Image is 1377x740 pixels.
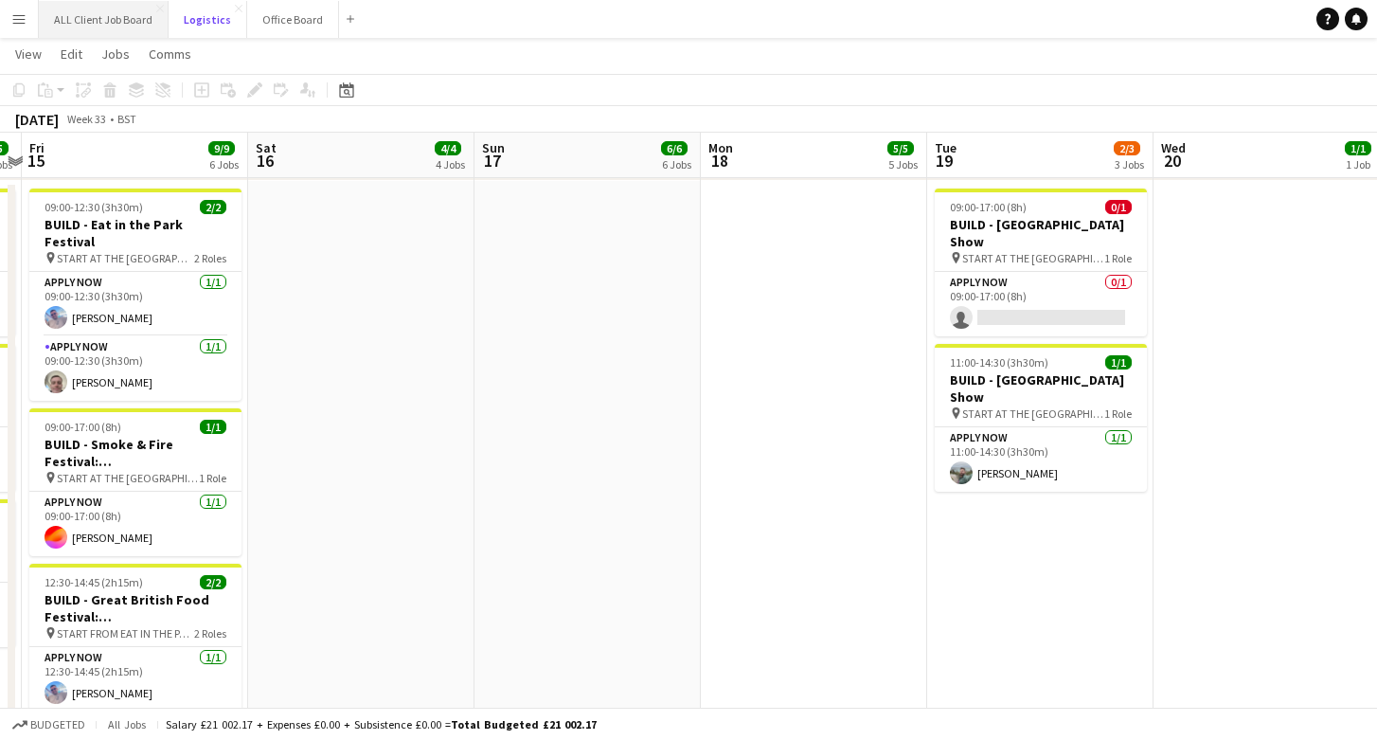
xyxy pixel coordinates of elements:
a: View [8,42,49,66]
app-card-role: APPLY NOW0/109:00-17:00 (8h) [935,272,1147,336]
div: 6 Jobs [662,157,691,171]
div: 6 Jobs [209,157,239,171]
span: Comms [149,45,191,63]
app-job-card: 09:00-17:00 (8h)0/1BUILD - [GEOGRAPHIC_DATA] Show START AT THE [GEOGRAPHIC_DATA]1 RoleAPPLY NOW0/... [935,189,1147,336]
div: Salary £21 002.17 + Expenses £0.00 + Subsistence £0.00 = [166,717,597,731]
app-job-card: 09:00-17:00 (8h)1/1BUILD - Smoke & Fire Festival: [GEOGRAPHIC_DATA] START AT THE [GEOGRAPHIC_DATA... [29,408,241,556]
span: 11:00-14:30 (3h30m) [950,355,1048,370]
h3: BUILD - [GEOGRAPHIC_DATA] Show [935,216,1147,250]
span: Week 33 [63,112,110,126]
span: 1 Role [1104,406,1132,421]
span: 16 [253,150,277,171]
div: [DATE] [15,110,59,129]
span: 09:00-17:00 (8h) [45,420,121,434]
app-card-role: APPLY NOW1/112:30-14:45 (2h15m)[PERSON_NAME] [29,647,241,712]
div: 1 Job [1346,157,1370,171]
button: Office Board [247,1,339,38]
span: Fri [29,139,45,156]
a: Jobs [94,42,137,66]
span: 15 [27,150,45,171]
div: 5 Jobs [888,157,918,171]
span: 1/1 [1345,141,1371,155]
span: 9/9 [208,141,235,155]
span: 2/2 [200,200,226,214]
span: 2/3 [1114,141,1140,155]
span: Total Budgeted £21 002.17 [451,717,597,731]
span: START AT THE [GEOGRAPHIC_DATA] [57,251,194,265]
span: 2 Roles [194,626,226,641]
span: 19 [932,150,957,171]
span: 1 Role [199,471,226,485]
span: 17 [479,150,505,171]
span: 5/5 [887,141,914,155]
span: 20 [1158,150,1186,171]
app-job-card: 09:00-12:30 (3h30m)2/2BUILD - Eat in the Park Festival START AT THE [GEOGRAPHIC_DATA]2 RolesAPPLY... [29,189,241,401]
span: All jobs [104,717,150,731]
app-card-role: APPLY NOW1/109:00-17:00 (8h)[PERSON_NAME] [29,492,241,556]
app-card-role: APPLY NOW1/111:00-14:30 (3h30m)[PERSON_NAME] [935,427,1147,492]
span: 1 Role [1104,251,1132,265]
span: START FROM EAT IN THE PARK FESTIVAL [57,626,194,641]
a: Edit [53,42,90,66]
span: 1/1 [1105,355,1132,370]
h3: BUILD - Great British Food Festival: [GEOGRAPHIC_DATA][PERSON_NAME] [29,591,241,625]
span: Mon [708,139,733,156]
h3: BUILD - Smoke & Fire Festival: [GEOGRAPHIC_DATA] [29,436,241,470]
span: 6/6 [661,141,688,155]
span: 4/4 [435,141,461,155]
span: 12:30-14:45 (2h15m) [45,575,143,589]
button: Logistics [169,1,247,38]
button: Budgeted [9,714,88,735]
span: Budgeted [30,718,85,731]
span: 1/1 [200,420,226,434]
span: Jobs [101,45,130,63]
h3: BUILD - Eat in the Park Festival [29,216,241,250]
app-card-role: APPLY NOW1/109:00-12:30 (3h30m)[PERSON_NAME] [29,336,241,401]
span: 0/1 [1105,200,1132,214]
button: ALL Client Job Board [39,1,169,38]
app-job-card: 11:00-14:30 (3h30m)1/1BUILD - [GEOGRAPHIC_DATA] Show START AT THE [GEOGRAPHIC_DATA]1 RoleAPPLY NO... [935,344,1147,492]
span: 09:00-17:00 (8h) [950,200,1027,214]
span: Edit [61,45,82,63]
h3: BUILD - [GEOGRAPHIC_DATA] Show [935,371,1147,406]
span: Tue [935,139,957,156]
span: View [15,45,42,63]
app-card-role: APPLY NOW1/109:00-12:30 (3h30m)[PERSON_NAME] [29,272,241,336]
span: 2/2 [200,575,226,589]
div: BST [117,112,136,126]
span: Wed [1161,139,1186,156]
span: START AT THE [GEOGRAPHIC_DATA] [962,406,1104,421]
span: Sat [256,139,277,156]
span: 2 Roles [194,251,226,265]
a: Comms [141,42,199,66]
span: START AT THE [GEOGRAPHIC_DATA] [57,471,199,485]
span: Sun [482,139,505,156]
div: 4 Jobs [436,157,465,171]
div: 3 Jobs [1115,157,1144,171]
span: 18 [706,150,733,171]
span: START AT THE [GEOGRAPHIC_DATA] [962,251,1104,265]
span: 09:00-12:30 (3h30m) [45,200,143,214]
